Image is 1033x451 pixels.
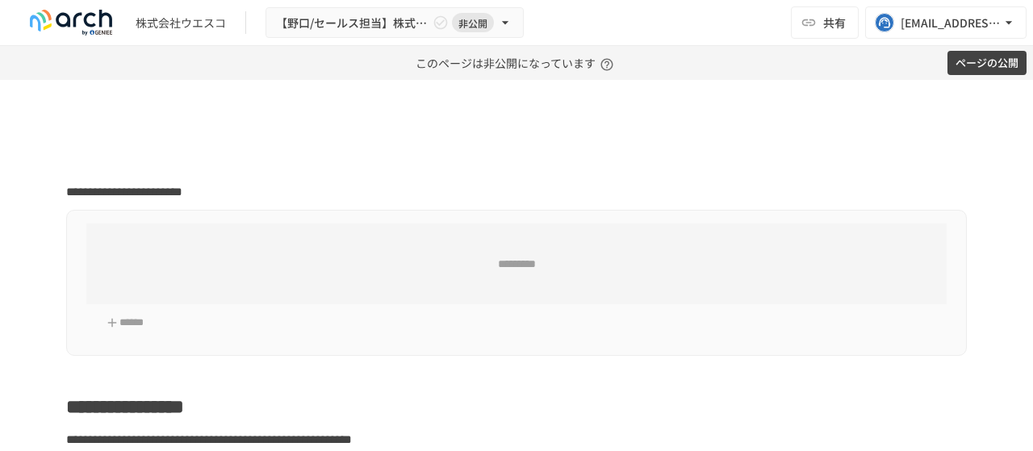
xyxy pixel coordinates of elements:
button: [EMAIL_ADDRESS][DOMAIN_NAME] [865,6,1027,39]
div: 株式会社ウエスコ [136,15,226,31]
span: 【野口/セールス担当】株式会社ウエスコ様_初期設定サポート [276,13,429,33]
img: logo-default@2x-9cf2c760.svg [19,10,123,35]
button: 共有 [791,6,859,39]
span: 共有 [823,14,846,31]
button: 【野口/セールス担当】株式会社ウエスコ様_初期設定サポート非公開 [266,7,524,39]
div: [EMAIL_ADDRESS][DOMAIN_NAME] [901,13,1001,33]
span: 非公開 [452,15,494,31]
button: ページの公開 [947,51,1027,76]
p: このページは非公開になっています [416,46,618,80]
